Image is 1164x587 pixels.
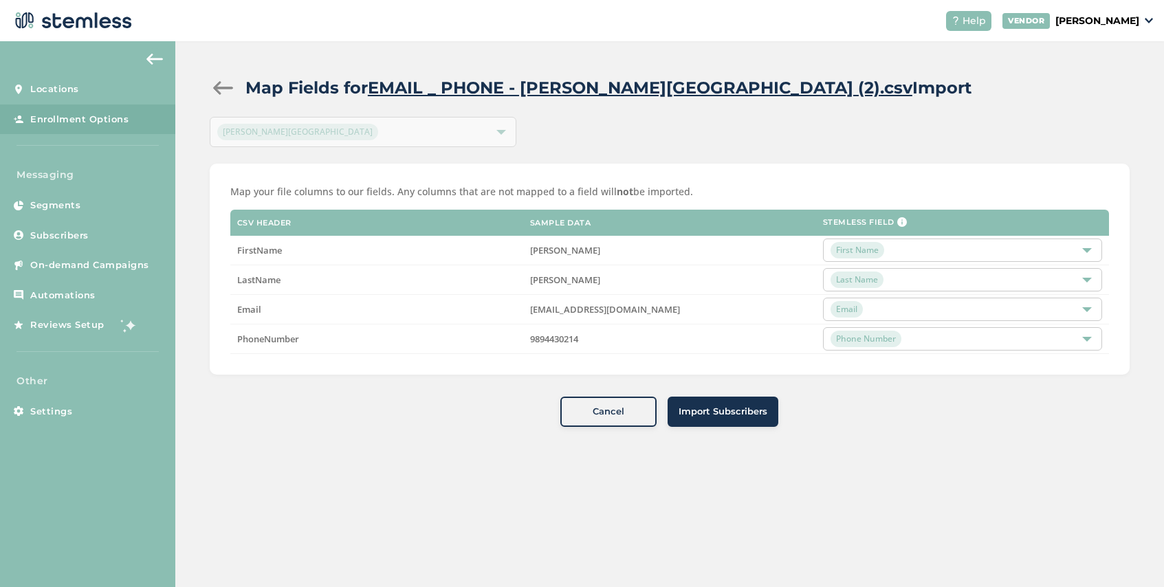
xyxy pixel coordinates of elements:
[237,333,516,345] label: PhoneNumber
[30,113,129,126] span: Enrollment Options
[245,76,971,100] h2: Map Fields for Import
[230,184,1109,199] label: Map your file columns to our fields. Any columns that are not mapped to a field will be imported.
[560,397,657,427] button: Cancel
[530,304,809,315] label: MISMITCH3197@GMAIL.COM
[30,405,72,419] span: Settings
[668,397,778,427] button: Import Subscribers
[1002,13,1050,29] div: VENDOR
[593,405,624,419] span: Cancel
[1095,521,1164,587] iframe: Chat Widget
[30,258,149,272] span: On-demand Campaigns
[368,78,912,98] span: EMAIL _ PHONE - [PERSON_NAME][GEOGRAPHIC_DATA] (2).csv
[237,219,292,228] label: CSV Header
[237,304,516,315] label: Email
[30,199,80,212] span: Segments
[237,303,261,315] span: Email
[617,185,633,198] strong: not
[30,318,105,332] span: Reviews Setup
[897,217,907,227] img: icon-info-white-b515e0f4.svg
[823,218,907,228] label: Stemless field
[963,14,986,28] span: Help
[237,333,299,345] span: PhoneNumber
[530,303,680,315] span: [EMAIL_ADDRESS][DOMAIN_NAME]
[237,244,282,256] span: FirstName
[831,272,883,288] span: Last Name
[530,274,809,286] label: BYRD
[952,16,960,25] img: icon-help-white-03924b79.svg
[30,289,96,302] span: Automations
[831,331,901,347] span: Phone Number
[237,274,516,286] label: LastName
[11,7,132,34] img: logo-dark-0685b13c.svg
[831,301,863,318] span: Email
[530,274,600,286] span: [PERSON_NAME]
[30,82,79,96] span: Locations
[530,245,809,256] label: JERMAINE
[237,274,281,286] span: LastName
[237,245,516,256] label: FirstName
[30,229,89,243] span: Subscribers
[530,244,600,256] span: [PERSON_NAME]
[115,311,142,339] img: glitter-stars-b7820f95.gif
[679,405,767,419] span: Import Subscribers
[530,219,591,228] label: Sample data
[1145,18,1153,23] img: icon_down-arrow-small-66adaf34.svg
[530,333,809,345] label: 9894430214
[146,54,163,65] img: icon-arrow-back-accent-c549486e.svg
[831,242,884,258] span: First Name
[530,333,578,345] span: 9894430214
[1055,14,1139,28] p: [PERSON_NAME]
